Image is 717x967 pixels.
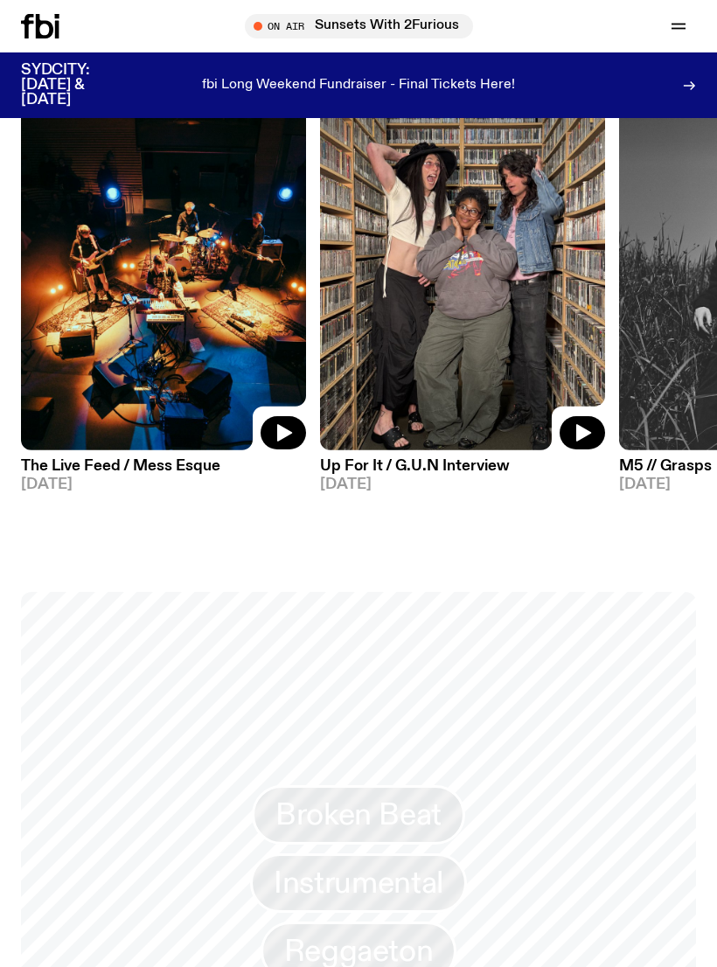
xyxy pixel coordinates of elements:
span: Instrumental [274,866,443,901]
a: Instrumental [250,853,467,913]
a: Up For It / G.U.N Interview[DATE] [320,450,605,492]
a: The Live Feed / Mess Esque[DATE] [21,450,306,492]
p: fbi Long Weekend Fundraiser - Final Tickets Here! [202,78,515,94]
span: [DATE] [21,477,306,492]
a: Broken Beat [252,785,465,845]
h3: Up For It / G.U.N Interview [320,459,605,474]
span: Broken Beat [275,798,442,832]
h3: The Live Feed / Mess Esque [21,459,306,474]
h3: SYDCITY: [DATE] & [DATE] [21,63,133,108]
button: On AirSunsets With 2Furious [245,14,473,38]
span: [DATE] [320,477,605,492]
